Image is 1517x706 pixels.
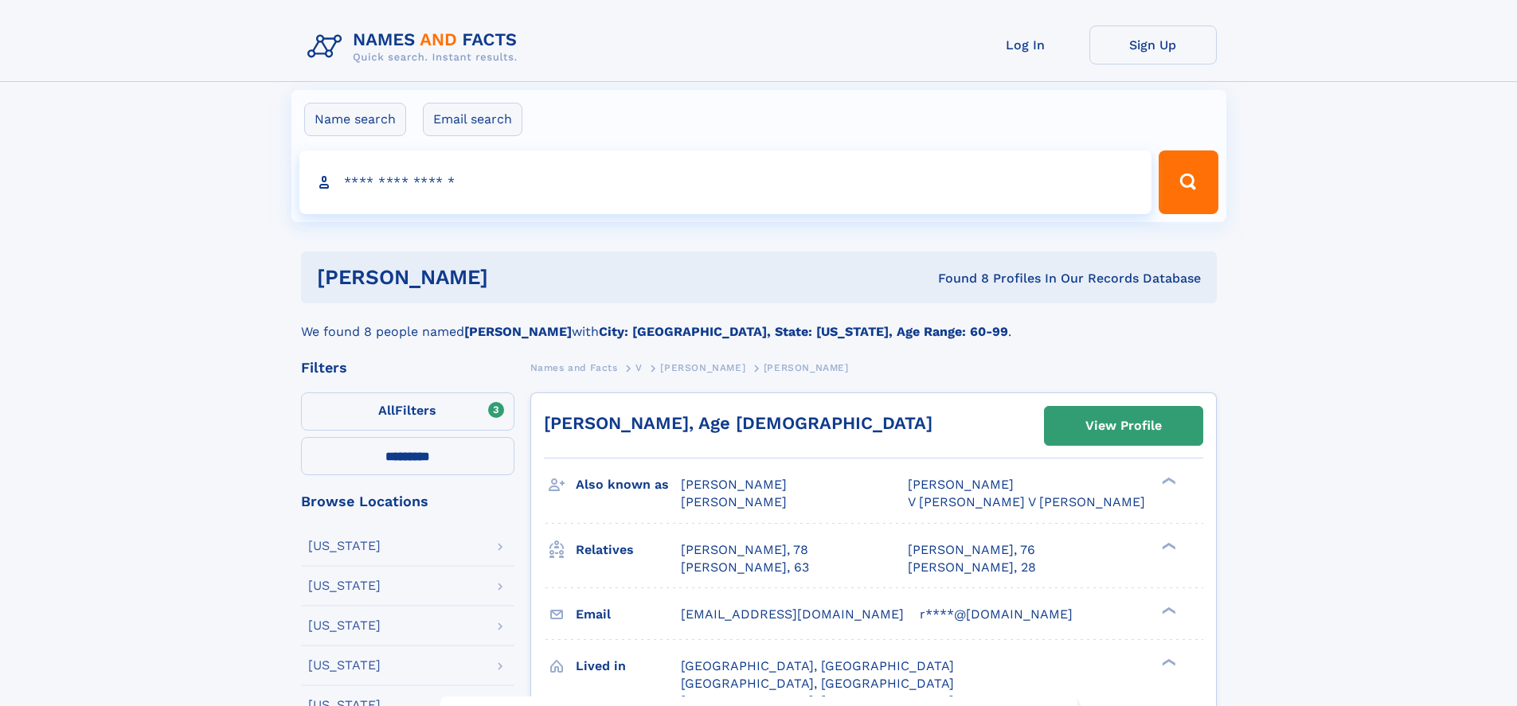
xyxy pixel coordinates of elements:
[681,494,787,509] span: [PERSON_NAME]
[764,362,849,373] span: [PERSON_NAME]
[599,324,1008,339] b: City: [GEOGRAPHIC_DATA], State: [US_STATE], Age Range: 60-99
[1045,407,1202,445] a: View Profile
[1089,25,1217,64] a: Sign Up
[1158,657,1177,667] div: ❯
[301,303,1217,341] div: We found 8 people named with .
[308,579,381,592] div: [US_STATE]
[635,357,643,377] a: V
[1158,605,1177,615] div: ❯
[908,559,1036,576] a: [PERSON_NAME], 28
[530,357,618,377] a: Names and Facts
[576,536,681,564] h3: Relatives
[1158,476,1177,486] div: ❯
[423,103,522,136] label: Email search
[660,357,745,377] a: [PERSON_NAME]
[908,541,1035,559] a: [PERSON_NAME], 76
[308,619,381,632] div: [US_STATE]
[464,324,572,339] b: [PERSON_NAME]
[1159,150,1218,214] button: Search Button
[576,653,681,680] h3: Lived in
[301,494,514,509] div: Browse Locations
[660,362,745,373] span: [PERSON_NAME]
[681,676,954,691] span: [GEOGRAPHIC_DATA], [GEOGRAPHIC_DATA]
[378,403,395,418] span: All
[908,477,1014,492] span: [PERSON_NAME]
[962,25,1089,64] a: Log In
[681,541,808,559] a: [PERSON_NAME], 78
[681,607,904,622] span: [EMAIL_ADDRESS][DOMAIN_NAME]
[908,494,1145,509] span: V [PERSON_NAME] V [PERSON_NAME]
[301,392,514,431] label: Filters
[576,601,681,628] h3: Email
[681,477,787,492] span: [PERSON_NAME]
[681,559,809,576] a: [PERSON_NAME], 63
[1158,540,1177,551] div: ❯
[635,362,643,373] span: V
[544,413,932,433] a: [PERSON_NAME], Age [DEMOGRAPHIC_DATA]
[317,267,714,287] h1: [PERSON_NAME]
[308,659,381,672] div: [US_STATE]
[1085,408,1162,444] div: View Profile
[299,150,1152,214] input: search input
[304,103,406,136] label: Name search
[576,471,681,498] h3: Also known as
[681,658,954,673] span: [GEOGRAPHIC_DATA], [GEOGRAPHIC_DATA]
[308,540,381,552] div: [US_STATE]
[301,361,514,375] div: Filters
[301,25,530,68] img: Logo Names and Facts
[713,270,1201,287] div: Found 8 Profiles In Our Records Database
